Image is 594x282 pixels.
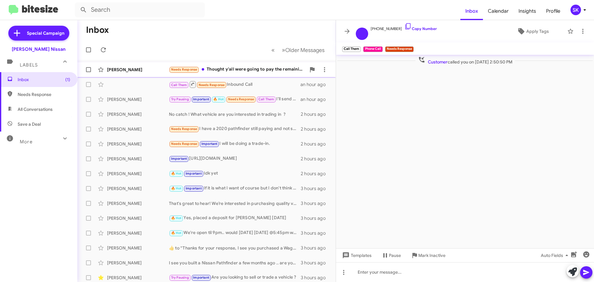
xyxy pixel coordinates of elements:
div: [PERSON_NAME] [107,141,169,147]
div: I will be doing a trade-in. [169,140,301,147]
span: (1) [65,76,70,83]
div: [PERSON_NAME] [107,245,169,251]
span: [PHONE_NUMBER] [371,23,437,32]
span: 🔥 Hot [171,231,182,235]
div: [PERSON_NAME] [107,67,169,73]
span: Try Pausing [171,275,189,280]
span: » [282,46,285,54]
span: Pause [389,250,401,261]
div: 2 hours ago [301,171,331,177]
span: Save a Deal [18,121,41,127]
span: Important [193,275,209,280]
span: Special Campaign [27,30,64,36]
span: Needs Response [171,67,197,72]
small: Phone Call [363,46,382,52]
span: Customer [428,59,448,65]
small: Call Them [342,46,361,52]
small: Needs Response [385,46,414,52]
a: Insights [514,2,541,20]
button: Previous [268,44,278,56]
span: Call Them [171,83,187,87]
div: SK [570,5,581,15]
a: Profile [541,2,565,20]
div: 3 hours ago [301,230,331,236]
div: Idk yet [169,170,301,177]
div: [PERSON_NAME] [107,230,169,236]
span: Important [186,171,202,176]
div: Inbound Call [169,80,300,88]
div: 2 hours ago [301,156,331,162]
span: Apply Tags [526,26,549,37]
div: No catch ! What vehicle are you interested in trading in ? [169,111,301,117]
span: called you on [DATE] 2:50:50 PM [415,56,515,65]
span: Try Pausing [171,97,189,101]
div: 3 hours ago [301,260,331,266]
div: We're open til 9pm.. would [DATE] [DATE] @5:45pm work ? [169,229,301,236]
span: 🔥 Hot [213,97,224,101]
div: I'll send him your number [169,96,300,103]
span: Needs Response [18,91,70,98]
a: Copy Number [404,26,437,31]
span: All Conversations [18,106,53,112]
div: 2 hours ago [301,111,331,117]
div: [PERSON_NAME] [107,185,169,192]
div: [PERSON_NAME] [107,96,169,102]
span: Needs Response [228,97,254,101]
div: [PERSON_NAME] [107,260,169,266]
span: Important [201,142,217,146]
span: « [271,46,275,54]
button: Apply Tags [501,26,564,37]
span: Needs Response [199,83,225,87]
div: Are you looking to sell or trade a vehicle ? [169,274,301,281]
button: Pause [377,250,406,261]
div: 3 hours ago [301,185,331,192]
div: ​👍​ to “ Thanks for your response, I see you purchased a Wagoneer. If you know anyone else in the... [169,245,301,251]
span: 🔥 Hot [171,171,182,176]
span: Older Messages [285,47,325,54]
button: Templates [336,250,377,261]
div: [PERSON_NAME] [107,171,169,177]
div: 2 hours ago [301,141,331,147]
span: Call Them [258,97,274,101]
div: [PERSON_NAME] [107,156,169,162]
span: Important [171,157,187,161]
div: If it is what I want of course but I don't think you have anything but here is a list 4 x 4, low ... [169,185,301,192]
input: Search [75,2,205,17]
span: Important [193,97,209,101]
div: [URL][DOMAIN_NAME] [169,155,301,162]
div: [PERSON_NAME] [107,215,169,221]
div: 3 hours ago [301,275,331,281]
div: [PERSON_NAME] [107,111,169,117]
div: That's great to hear! We’re interested in purchasing quality vehicles like your 2023 Jeep Compass... [169,200,301,206]
div: [PERSON_NAME] [107,275,169,281]
div: 3 hours ago [301,245,331,251]
a: Inbox [460,2,483,20]
button: Auto Fields [536,250,575,261]
div: Thought y'all were going to pay the remaining balance lol [169,66,306,73]
span: Mark Inactive [418,250,445,261]
span: Important [186,186,202,190]
div: I see you built a Nissan Pathfinder a few months ago .. are you still considering this option ? [169,260,301,266]
div: [PERSON_NAME] [107,200,169,206]
div: 3 hours ago [301,200,331,206]
div: an hour ago [300,81,331,88]
h1: Inbox [86,25,109,35]
div: [PERSON_NAME] [107,126,169,132]
div: an hour ago [300,96,331,102]
button: Mark Inactive [406,250,450,261]
span: Templates [341,250,372,261]
div: [PERSON_NAME] Nissan [12,46,66,52]
div: 3 hours ago [301,215,331,221]
a: Calendar [483,2,514,20]
div: 2 hours ago [301,126,331,132]
div: Yes, placed a deposit for [PERSON_NAME] [DATE] [169,215,301,222]
span: Needs Response [171,142,197,146]
span: Labels [20,62,38,68]
span: Inbox [18,76,70,83]
a: Special Campaign [8,26,69,41]
button: SK [565,5,587,15]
